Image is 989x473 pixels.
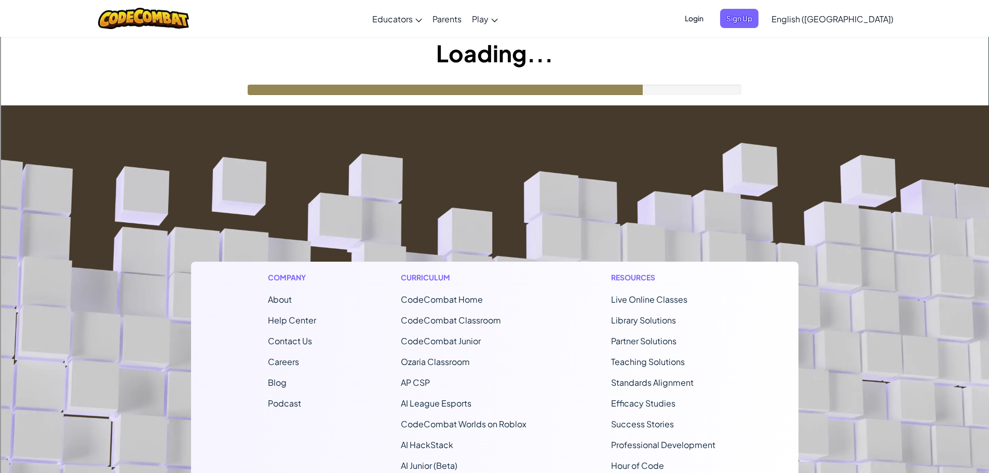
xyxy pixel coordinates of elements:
[472,13,489,24] span: Play
[427,5,467,33] a: Parents
[720,9,758,28] button: Sign Up
[771,13,893,24] span: English ([GEOGRAPHIC_DATA])
[679,9,710,28] button: Login
[467,5,503,33] a: Play
[372,13,413,24] span: Educators
[98,8,189,29] img: CodeCombat logo
[766,5,899,33] a: English ([GEOGRAPHIC_DATA])
[367,5,427,33] a: Educators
